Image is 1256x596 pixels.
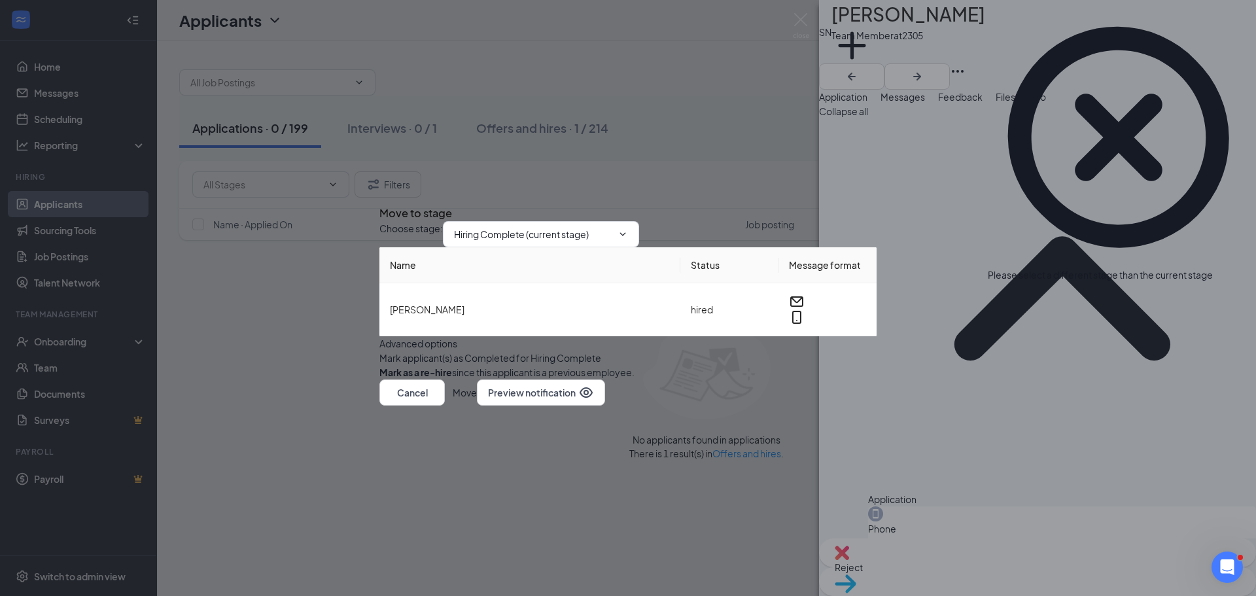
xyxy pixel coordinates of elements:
[379,221,443,247] span: Choose stage :
[379,379,445,406] button: Cancel
[789,309,805,325] svg: MobileSms
[379,336,877,351] div: Advanced options
[988,268,1213,282] div: Please select a different stage than the current stage
[988,7,1249,268] svg: CrossCircle
[379,205,452,222] h3: Move to stage
[477,379,605,406] button: Preview notificationEye
[453,379,477,406] button: Move
[578,385,594,400] svg: Eye
[680,247,778,283] th: Status
[1212,552,1243,583] iframe: Intercom live chat
[618,229,628,239] svg: ChevronDown
[390,304,464,315] span: [PERSON_NAME]
[379,366,452,378] b: Mark as a re-hire
[680,283,778,336] td: hired
[379,365,635,379] div: since this applicant is a previous employee.
[778,247,877,283] th: Message format
[379,247,680,283] th: Name
[379,351,601,365] span: Mark applicant(s) as Completed for Hiring Complete
[789,294,805,309] svg: Email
